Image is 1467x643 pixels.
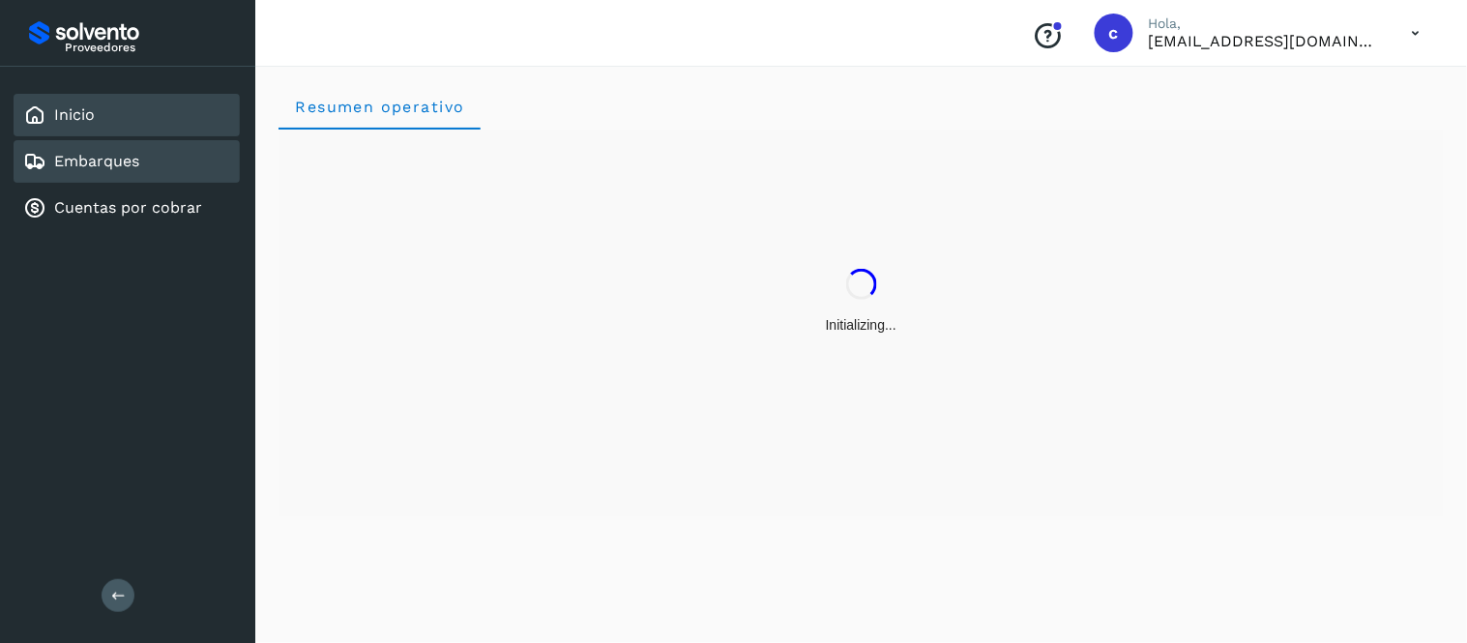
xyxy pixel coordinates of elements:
[14,140,240,183] div: Embarques
[1149,32,1381,50] p: cobranza@tms.com.mx
[1149,15,1381,32] p: Hola,
[294,98,465,116] span: Resumen operativo
[14,94,240,136] div: Inicio
[54,152,139,170] a: Embarques
[65,41,232,54] p: Proveedores
[14,187,240,229] div: Cuentas por cobrar
[54,105,95,124] a: Inicio
[54,198,202,217] a: Cuentas por cobrar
